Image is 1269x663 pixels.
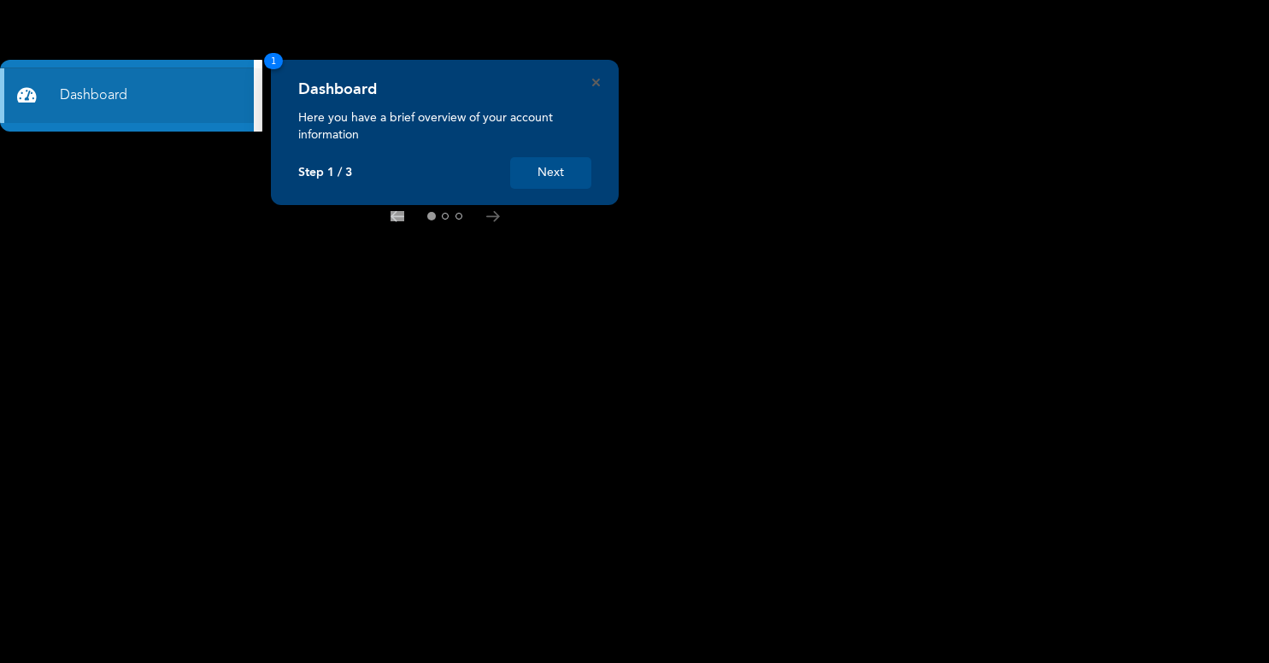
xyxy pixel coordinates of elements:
p: Step 1 / 3 [298,166,352,180]
p: Here you have a brief overview of your account information [298,109,591,144]
h4: Dashboard [298,80,377,99]
button: Next [510,157,591,189]
span: 1 [264,53,283,69]
button: Close [592,79,600,86]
